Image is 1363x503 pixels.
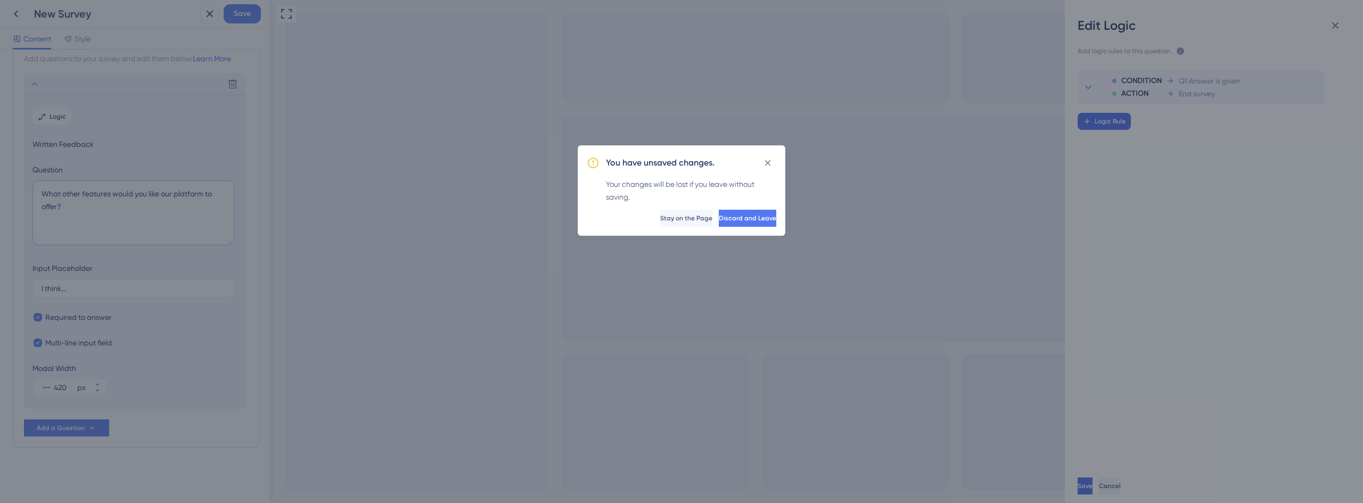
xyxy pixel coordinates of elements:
[606,178,776,203] div: Your changes will be lost if you leave without saving.
[13,28,215,40] div: What other features would you like our platform to offer?
[606,156,715,169] h2: You have unsaved changes.
[202,9,215,21] div: Close survey
[719,214,776,222] span: Discard and Leave
[93,103,130,117] button: Submit survey
[660,214,712,222] span: Stay on the Page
